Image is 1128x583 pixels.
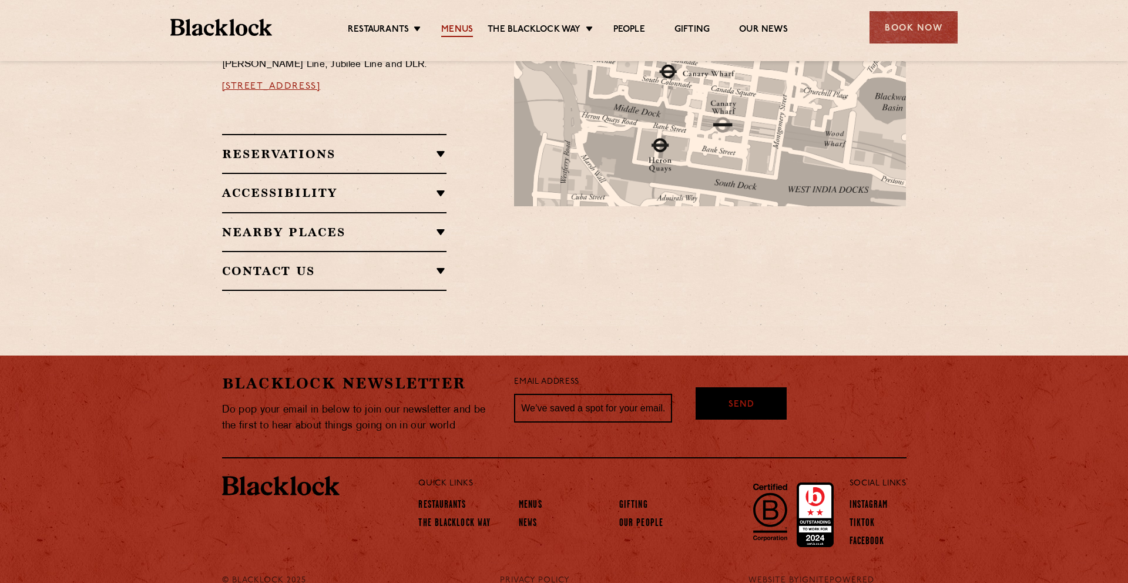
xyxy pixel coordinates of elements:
[222,147,447,161] h2: Reservations
[441,24,473,37] a: Menus
[519,500,542,512] a: Menus
[222,82,321,91] a: [STREET_ADDRESS]
[780,182,944,291] img: svg%3E
[222,225,447,239] h2: Nearby Places
[418,518,491,531] a: The Blacklock Way
[418,476,810,491] p: Quick Links
[170,19,272,36] img: BL_Textured_Logo-footer-cropped.svg
[850,518,875,531] a: TikTok
[850,500,888,512] a: Instagram
[222,186,447,200] h2: Accessibility
[619,500,648,512] a: Gifting
[869,11,958,43] div: Book Now
[418,500,466,512] a: Restaurants
[488,24,580,37] a: The Blacklock Way
[519,518,537,531] a: News
[514,394,672,423] input: We’ve saved a spot for your email...
[613,24,645,37] a: People
[850,536,885,549] a: Facebook
[797,483,834,547] img: Accred_2023_2star.png
[222,373,497,394] h2: Blacklock Newsletter
[728,398,754,412] span: Send
[746,477,794,547] img: B-Corp-Logo-Black-RGB.svg
[514,376,579,389] label: Email Address
[222,402,497,434] p: Do pop your email in below to join our newsletter and be the first to hear about things going on ...
[674,24,710,37] a: Gifting
[222,264,447,278] h2: Contact Us
[348,24,409,37] a: Restaurants
[850,476,907,491] p: Social Links
[619,518,663,531] a: Our People
[222,476,340,496] img: BL_Textured_Logo-footer-cropped.svg
[739,24,788,37] a: Our News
